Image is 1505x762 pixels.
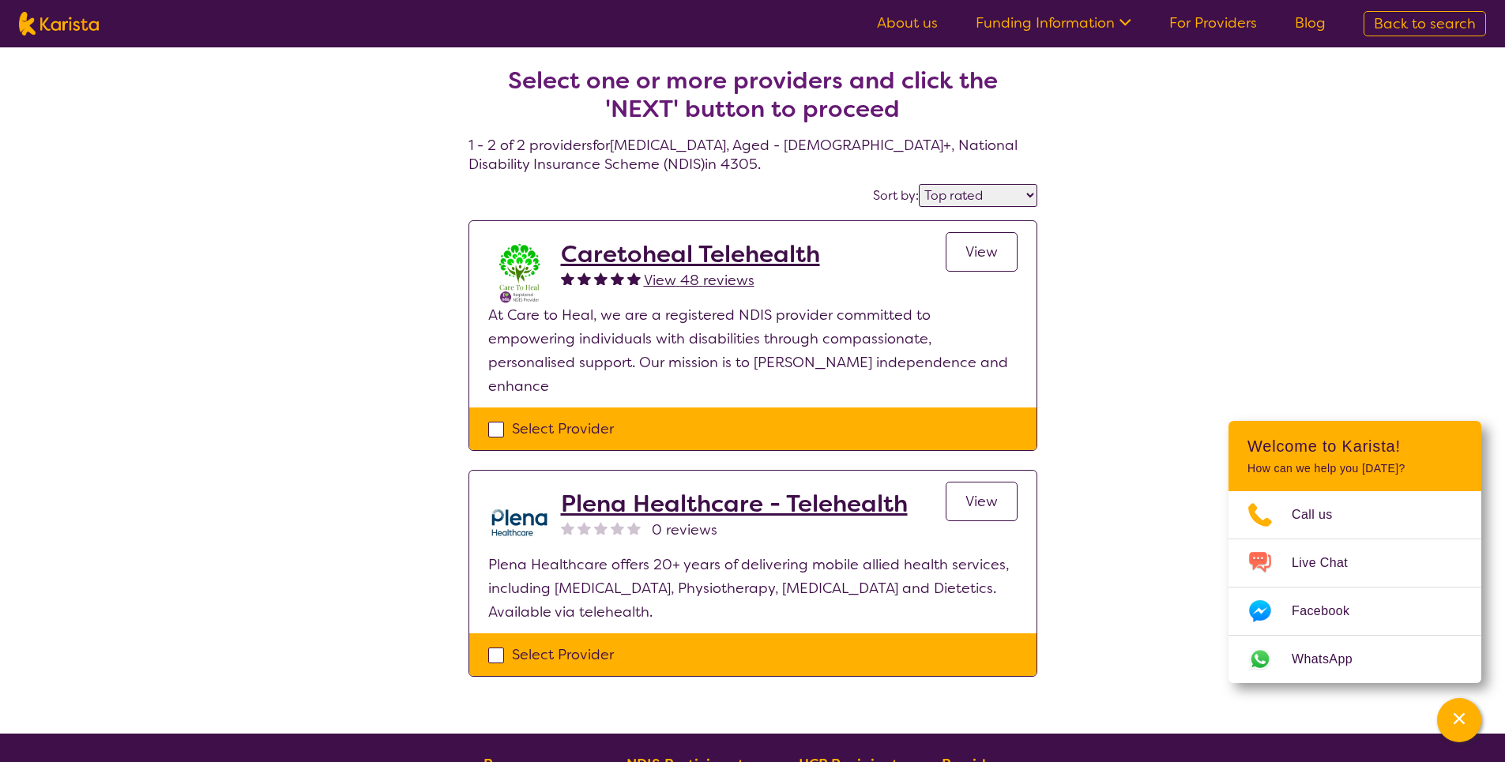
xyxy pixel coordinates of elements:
img: fullstar [611,272,624,285]
span: Live Chat [1292,551,1367,575]
a: View [946,232,1018,272]
img: Karista logo [19,12,99,36]
a: About us [877,13,938,32]
a: Web link opens in a new tab. [1228,636,1481,683]
a: For Providers [1169,13,1257,32]
h2: Welcome to Karista! [1247,437,1462,456]
span: View [965,492,998,511]
span: Back to search [1374,14,1476,33]
img: x8xkzxtsmjra3bp2ouhm.png [488,240,551,303]
ul: Choose channel [1228,491,1481,683]
a: Caretoheal Telehealth [561,240,820,268]
h4: 1 - 2 of 2 providers for [MEDICAL_DATA] , Aged - [DEMOGRAPHIC_DATA]+ , National Disability Insura... [468,28,1037,174]
img: nonereviewstar [578,521,591,535]
p: How can we help you [DATE]? [1247,462,1462,475]
a: View 48 reviews [644,268,754,292]
img: nonereviewstar [594,521,608,535]
img: nonereviewstar [611,521,624,535]
span: 0 reviews [652,518,717,542]
a: Back to search [1364,11,1486,36]
p: At Care to Heal, we are a registered NDIS provider committed to empowering individuals with disab... [488,303,1018,398]
img: fullstar [627,272,641,285]
img: nonereviewstar [627,521,641,535]
img: fullstar [578,272,591,285]
a: View [946,482,1018,521]
img: fullstar [561,272,574,285]
span: View [965,242,998,261]
span: WhatsApp [1292,648,1371,671]
span: Call us [1292,503,1352,527]
label: Sort by: [873,187,919,204]
a: Funding Information [976,13,1131,32]
img: fullstar [594,272,608,285]
a: Plena Healthcare - Telehealth [561,490,908,518]
p: Plena Healthcare offers 20+ years of delivering mobile allied health services, including [MEDICAL... [488,553,1018,624]
h2: Select one or more providers and click the 'NEXT' button to proceed [487,66,1018,123]
a: Blog [1295,13,1326,32]
img: nonereviewstar [561,521,574,535]
div: Channel Menu [1228,421,1481,683]
span: Facebook [1292,599,1368,623]
button: Channel Menu [1437,698,1481,742]
img: qwv9egg5taowukv2xnze.png [488,490,551,553]
span: View 48 reviews [644,271,754,290]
